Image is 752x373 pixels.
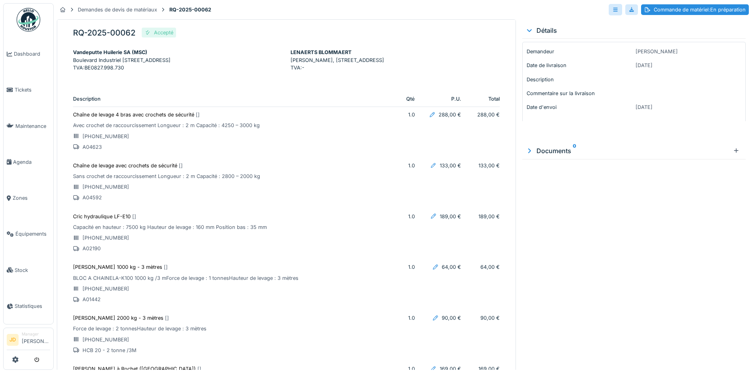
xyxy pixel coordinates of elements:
[421,209,467,224] td: 189,00 €
[4,216,53,252] a: Équipements
[73,336,393,343] p: [PHONE_NUMBER]
[4,72,53,108] a: Tickets
[15,266,50,274] span: Stock
[73,28,135,37] h5: RQ-2025-00062
[527,76,632,83] p: Description
[73,133,393,140] p: [PHONE_NUMBER]
[22,331,50,348] li: [PERSON_NAME]
[73,325,393,332] p: Force de levage : 2 tonnesHauteur de levage : 3 mètres
[73,122,393,129] p: Avec crochet de raccourcissement Longueur : 2 m Capacité : 4250 – 3000 kg
[196,112,200,118] span: [ ]
[164,264,168,270] span: [ ]
[73,56,283,64] p: Boulevard Industriel [STREET_ADDRESS]
[525,146,730,156] div: Documents
[22,331,50,337] div: Manager
[421,107,467,122] td: 288,00 €
[4,108,53,144] a: Maintenance
[165,315,169,321] span: [ ]
[15,122,50,130] span: Maintenance
[636,62,741,69] p: [DATE]
[527,48,632,55] p: Demandeur
[467,158,500,209] td: 133,00 €
[421,91,467,107] th: P.U.
[636,103,741,111] p: [DATE]
[73,172,393,180] p: Sans crochet de raccourcissement Longueur : 2 m Capacité : 2800 – 2000 kg
[73,49,283,56] div: Vandeputte Huilerie SA (MSC)
[73,365,393,373] p: [PERSON_NAME] à Rochet ([GEOGRAPHIC_DATA])
[7,334,19,346] li: JD
[467,310,500,361] td: 90,00 €
[399,209,421,260] td: 1.0
[399,310,421,361] td: 1.0
[73,183,393,191] p: [PHONE_NUMBER]
[527,62,632,69] p: Date de livraison
[13,194,50,202] span: Zones
[467,209,500,260] td: 189,00 €
[154,29,173,36] div: Accepté
[4,288,53,324] a: Statistiques
[73,213,393,220] p: Cric hydraulique LF-E10
[73,91,399,107] th: Description
[421,310,467,326] td: 90,00 €
[73,274,393,282] p: BLOC A CHAINELA-K100 1000 kg /3 mForce de levage : 1 tonnesHauteur de levage : 3 mètres
[4,144,53,180] a: Agenda
[73,143,393,151] p: A04623
[166,6,214,13] strong: RQ-2025-00062
[291,49,500,56] div: LENAERTS BLOMMAERT
[399,158,421,209] td: 1.0
[467,91,500,107] th: Total
[73,162,393,169] p: Chaîne de levage avec crochets de sécurité
[15,86,50,94] span: Tickets
[73,314,393,322] p: [PERSON_NAME] 2000 kg - 3 mètres
[73,263,393,271] p: [PERSON_NAME] 1000 kg - 3 mètres
[13,158,50,166] span: Agenda
[7,331,50,350] a: JD Manager[PERSON_NAME]
[527,103,632,111] p: Date d'envoi
[467,259,500,310] td: 64,00 €
[73,111,393,118] p: Chaîne de levage 4 bras avec crochets de sécurité
[73,194,393,201] p: A04592
[73,285,393,292] p: [PHONE_NUMBER]
[4,36,53,72] a: Dashboard
[15,230,50,238] span: Équipements
[78,6,157,13] div: Demandes de devis de matériaux
[73,234,393,242] p: [PHONE_NUMBER]
[197,366,201,372] span: [ ]
[399,259,421,310] td: 1.0
[73,223,393,231] p: Capacité en hauteur : 7500 kg Hauteur de levage : 160 mm Position bas : 35 mm
[636,48,741,55] p: [PERSON_NAME]
[527,90,632,97] p: Commentaire sur la livraison
[467,107,500,158] td: 288,00 €
[291,56,500,64] p: [PERSON_NAME], [STREET_ADDRESS]
[4,180,53,216] a: Zones
[179,163,183,169] span: [ ]
[132,214,136,219] span: [ ]
[73,64,283,71] p: TVA : BE0827.998.730
[421,158,467,173] td: 133,00 €
[291,64,500,71] p: TVA : -
[399,91,421,107] th: Qté
[421,259,467,275] td: 64,00 €
[641,4,749,15] div: Commande de matériel : En préparation
[525,26,743,35] div: Détails
[573,146,576,156] sup: 0
[15,302,50,310] span: Statistiques
[17,8,40,32] img: Badge_color-CXgf-gQk.svg
[73,296,393,303] p: A01442
[14,50,50,58] span: Dashboard
[73,347,393,354] p: HCB 20 - 2 tonne /3M
[4,252,53,288] a: Stock
[73,245,393,252] p: A02190
[399,107,421,158] td: 1.0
